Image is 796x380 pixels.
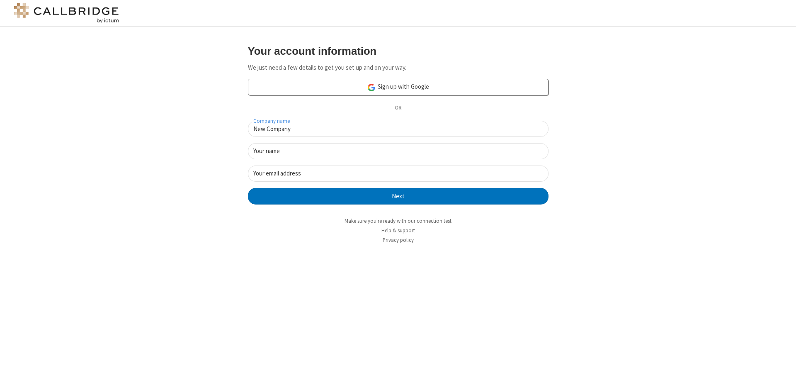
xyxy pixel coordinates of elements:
input: Your email address [248,166,548,182]
a: Privacy policy [383,236,414,244]
a: Make sure you're ready with our connection test [345,217,451,224]
img: logo@2x.png [12,3,120,23]
a: Help & support [381,227,415,234]
input: Your name [248,143,548,159]
img: google-icon.png [367,83,376,92]
p: We just need a few details to get you set up and on your way. [248,63,548,73]
h3: Your account information [248,45,548,57]
span: OR [391,102,405,114]
input: Company name [248,121,548,137]
a: Sign up with Google [248,79,548,95]
button: Next [248,188,548,205]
